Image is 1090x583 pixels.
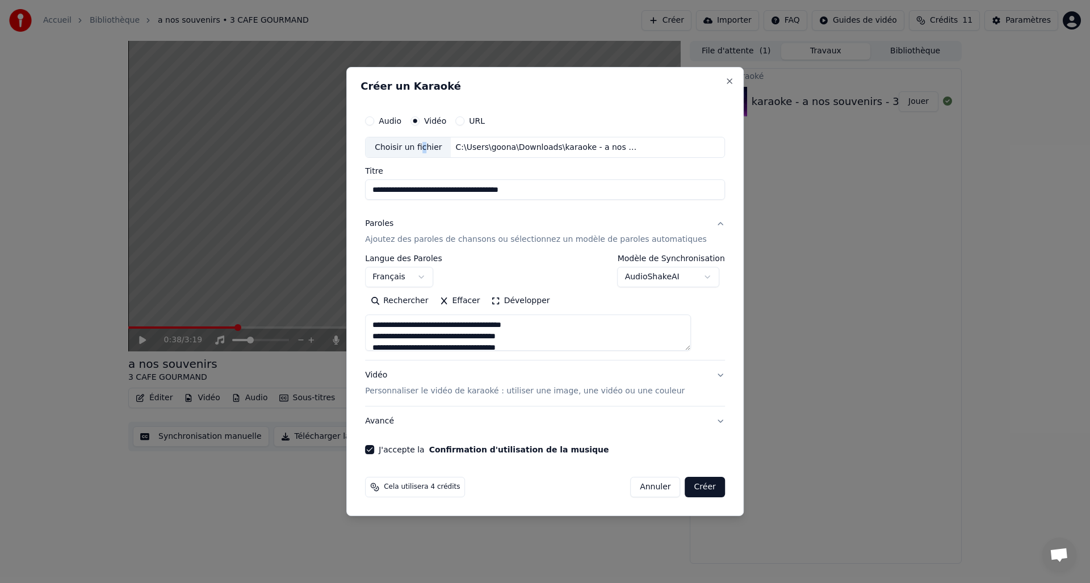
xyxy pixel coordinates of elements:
label: URL [469,117,485,125]
h2: Créer un Karaoké [360,81,730,91]
button: J'accepte la [429,446,609,454]
div: ParolesAjoutez des paroles de chansons ou sélectionnez un modèle de paroles automatiques [365,255,725,360]
div: Vidéo [365,370,685,397]
label: Audio [379,117,401,125]
p: Personnaliser le vidéo de karaoké : utiliser une image, une vidéo ou une couleur [365,385,685,397]
label: Titre [365,167,725,175]
div: Paroles [365,219,393,230]
button: Effacer [434,292,485,311]
button: Annuler [630,477,680,497]
span: Cela utilisera 4 crédits [384,483,460,492]
button: ParolesAjoutez des paroles de chansons ou sélectionnez un modèle de paroles automatiques [365,209,725,255]
button: Rechercher [365,292,434,311]
label: Langue des Paroles [365,255,442,263]
button: Créer [685,477,725,497]
div: Choisir un fichier [366,137,451,158]
label: J'accepte la [379,446,609,454]
label: Vidéo [424,117,446,125]
div: C:\Users\goona\Downloads\karaoke - a nos souvenirs - 3 CAFE GOURMAND.mp4 [451,142,644,153]
label: Modèle de Synchronisation [618,255,725,263]
button: VidéoPersonnaliser le vidéo de karaoké : utiliser une image, une vidéo ou une couleur [365,361,725,406]
button: Développer [486,292,556,311]
p: Ajoutez des paroles de chansons ou sélectionnez un modèle de paroles automatiques [365,234,707,246]
button: Avancé [365,406,725,436]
